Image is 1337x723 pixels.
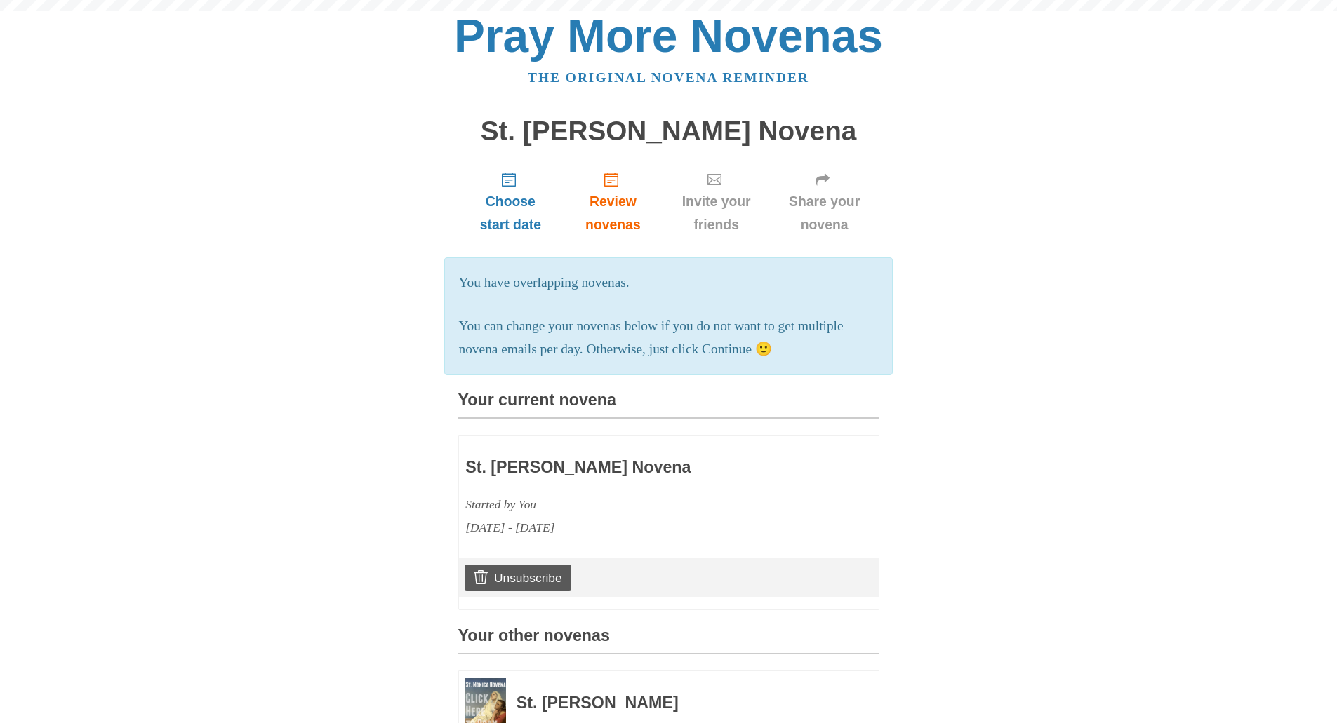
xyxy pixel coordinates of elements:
h1: St. [PERSON_NAME] Novena [458,116,879,147]
a: Invite your friends [663,160,770,243]
a: Unsubscribe [465,565,571,591]
h3: Your current novena [458,391,879,419]
p: You have overlapping novenas. [459,271,879,295]
span: Share your novena [784,190,865,236]
span: Invite your friends [677,190,756,236]
a: The original novena reminder [528,70,809,85]
a: Choose start date [458,160,564,243]
span: Choose start date [472,190,550,236]
h3: St. [PERSON_NAME] [517,694,841,712]
span: Review novenas [577,190,648,236]
a: Pray More Novenas [454,10,883,62]
div: [DATE] - [DATE] [465,516,790,539]
a: Share your novena [770,160,879,243]
h3: Your other novenas [458,627,879,654]
a: Review novenas [563,160,663,243]
div: Started by You [465,493,790,516]
h3: St. [PERSON_NAME] Novena [465,459,790,477]
p: You can change your novenas below if you do not want to get multiple novena emails per day. Other... [459,315,879,361]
